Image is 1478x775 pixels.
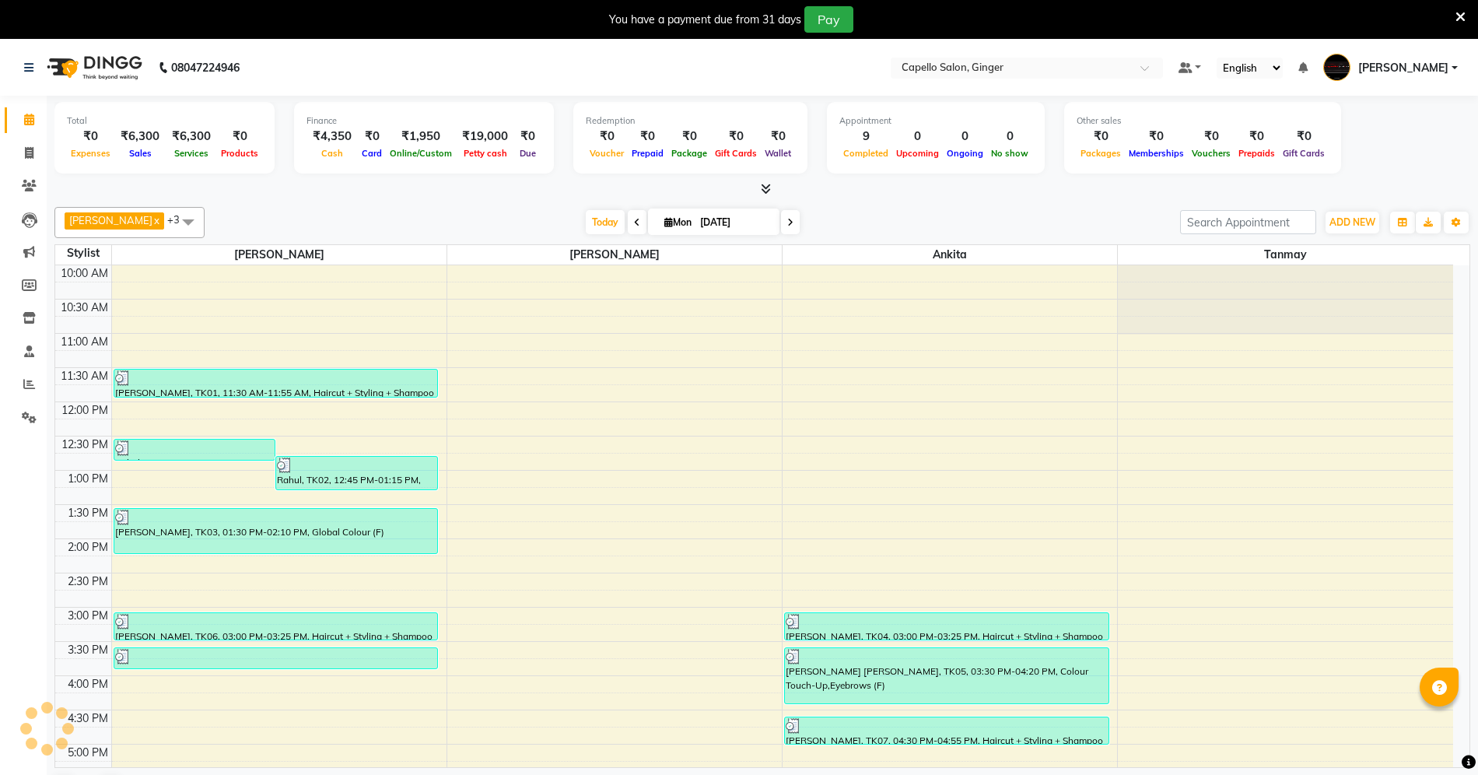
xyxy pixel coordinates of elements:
[114,128,166,146] div: ₹6,300
[460,148,511,159] span: Petty cash
[1077,128,1125,146] div: ₹0
[1326,212,1379,233] button: ADD NEW
[166,128,217,146] div: ₹6,300
[358,148,386,159] span: Card
[804,6,853,33] button: Pay
[761,148,795,159] span: Wallet
[586,128,628,146] div: ₹0
[1188,128,1235,146] div: ₹0
[514,128,541,146] div: ₹0
[358,128,386,146] div: ₹0
[40,46,146,89] img: logo
[447,245,782,265] span: [PERSON_NAME]
[386,148,456,159] span: Online/Custom
[1235,148,1279,159] span: Prepaids
[1358,60,1448,76] span: [PERSON_NAME]
[112,245,447,265] span: [PERSON_NAME]
[667,128,711,146] div: ₹0
[456,128,514,146] div: ₹19,000
[65,471,111,487] div: 1:00 PM
[586,148,628,159] span: Voucher
[65,539,111,556] div: 2:00 PM
[839,114,1032,128] div: Appointment
[114,509,438,553] div: [PERSON_NAME], TK03, 01:30 PM-02:10 PM, Global Colour (F)
[1077,148,1125,159] span: Packages
[69,214,152,226] span: [PERSON_NAME]
[67,148,114,159] span: Expenses
[317,148,347,159] span: Cash
[892,128,943,146] div: 0
[695,211,773,234] input: 2025-09-01
[1279,148,1329,159] span: Gift Cards
[1188,148,1235,159] span: Vouchers
[67,128,114,146] div: ₹0
[58,368,111,384] div: 11:30 AM
[943,148,987,159] span: Ongoing
[114,648,438,668] div: [PERSON_NAME], TK06, 03:30 PM-03:50 PM, Haircut
[114,440,275,460] div: Rahul, TK02, 12:30 PM-12:50 PM, Baby Hair Cut
[1125,148,1188,159] span: Memberships
[58,300,111,316] div: 10:30 AM
[125,148,156,159] span: Sales
[586,210,625,234] span: Today
[785,648,1108,703] div: [PERSON_NAME] [PERSON_NAME], TK05, 03:30 PM-04:20 PM, Colour Touch-Up,Eyebrows (F)
[785,613,1108,640] div: [PERSON_NAME], TK04, 03:00 PM-03:25 PM, Haircut + Styling + Shampoo & Conditioner (Loreal)
[55,245,111,261] div: Stylist
[65,676,111,693] div: 4:00 PM
[114,370,438,397] div: [PERSON_NAME], TK01, 11:30 AM-11:55 AM, Haircut + Styling + Shampoo & Conditioner (Loreal)
[114,613,438,640] div: [PERSON_NAME], TK06, 03:00 PM-03:25 PM, Haircut + Styling + Shampoo & Conditioner (Loreal)
[306,114,541,128] div: Finance
[1125,128,1188,146] div: ₹0
[1329,216,1375,228] span: ADD NEW
[1279,128,1329,146] div: ₹0
[65,642,111,658] div: 3:30 PM
[667,148,711,159] span: Package
[839,128,892,146] div: 9
[761,128,795,146] div: ₹0
[65,608,111,624] div: 3:00 PM
[783,245,1117,265] span: Ankita
[628,148,667,159] span: Prepaid
[58,334,111,350] div: 11:00 AM
[217,148,262,159] span: Products
[67,114,262,128] div: Total
[892,148,943,159] span: Upcoming
[586,114,795,128] div: Redemption
[386,128,456,146] div: ₹1,950
[711,128,761,146] div: ₹0
[58,402,111,419] div: 12:00 PM
[711,148,761,159] span: Gift Cards
[170,148,212,159] span: Services
[839,148,892,159] span: Completed
[609,12,801,28] div: You have a payment due from 31 days
[785,717,1108,744] div: [PERSON_NAME], TK07, 04:30 PM-04:55 PM, Haircut + Styling + Shampoo & Conditioner (Loreal)
[1323,54,1350,81] img: Capello Ginger
[1180,210,1316,234] input: Search Appointment
[171,46,240,89] b: 08047224946
[65,573,111,590] div: 2:30 PM
[152,214,159,226] a: x
[65,745,111,761] div: 5:00 PM
[167,213,191,226] span: +3
[1077,114,1329,128] div: Other sales
[987,128,1032,146] div: 0
[217,128,262,146] div: ₹0
[1235,128,1279,146] div: ₹0
[65,710,111,727] div: 4:30 PM
[276,457,437,489] div: Rahul, TK02, 12:45 PM-01:15 PM, [PERSON_NAME] Trim/Shave
[65,505,111,521] div: 1:30 PM
[987,148,1032,159] span: No show
[660,216,695,228] span: Mon
[516,148,540,159] span: Due
[306,128,358,146] div: ₹4,350
[1118,245,1453,265] span: Tanmay
[58,437,111,453] div: 12:30 PM
[628,128,667,146] div: ₹0
[58,265,111,282] div: 10:00 AM
[943,128,987,146] div: 0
